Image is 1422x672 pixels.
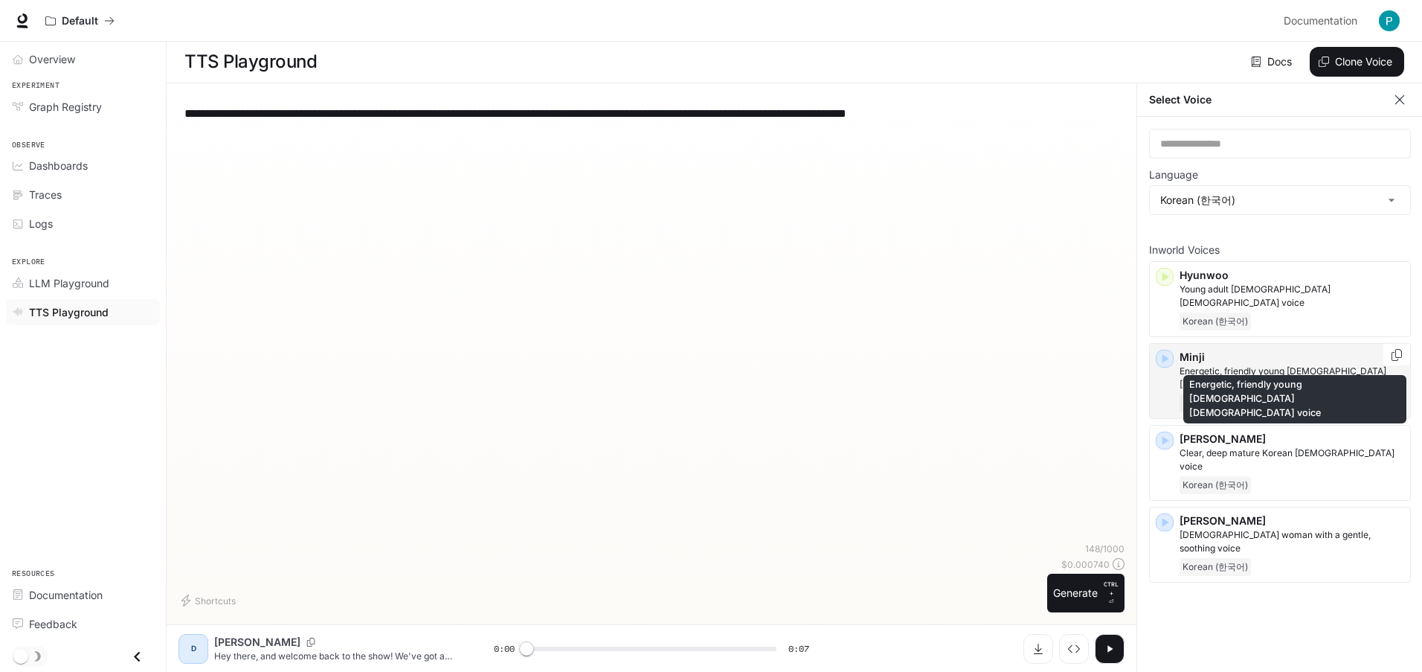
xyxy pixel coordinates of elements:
[300,638,321,647] button: Copy Voice ID
[6,211,160,237] a: Logs
[1180,476,1251,494] span: Korean (한국어)
[39,6,121,36] button: All workspaces
[1085,543,1125,555] p: 148 / 1000
[1149,170,1198,180] p: Language
[29,275,109,291] span: LLM Playground
[1284,12,1357,31] span: Documentation
[1180,365,1404,391] p: Energetic, friendly young Korean female voice
[1047,574,1125,612] button: GenerateCTRL +⏎
[1180,528,1404,555] p: Korean woman with a gentle, soothing voice
[62,15,98,28] p: Default
[494,641,515,656] span: 0:00
[29,304,109,320] span: TTS Playground
[1374,6,1404,36] button: User avatar
[6,299,160,325] a: TTS Playground
[6,46,160,72] a: Overview
[1150,186,1410,214] div: Korean (한국어)
[1023,634,1053,664] button: Download audio
[1379,10,1400,31] img: User avatar
[1180,283,1404,310] p: Young adult Korean male voice
[6,153,160,179] a: Dashboards
[178,589,242,612] button: Shortcuts
[214,650,458,662] p: Hey there, and welcome back to the show! We've got a fascinating episode lined up [DATE], includi...
[6,270,160,296] a: LLM Playground
[29,187,62,202] span: Traces
[29,158,88,173] span: Dashboards
[1180,447,1404,473] p: Clear, deep mature Korean male voice
[1180,513,1404,528] p: [PERSON_NAME]
[1061,558,1110,571] p: $ 0.000740
[1310,47,1404,77] button: Clone Voice
[181,637,205,661] div: D
[1389,349,1404,361] button: Copy Voice ID
[13,647,28,664] span: Dark mode toggle
[1180,394,1251,412] span: Korean (한국어)
[184,47,317,77] h1: TTS Playground
[1180,313,1251,330] span: Korean (한국어)
[1248,47,1298,77] a: Docs
[1104,580,1119,598] p: CTRL +
[29,616,77,632] span: Feedback
[788,641,809,656] span: 0:07
[6,182,160,208] a: Traces
[1180,558,1251,576] span: Korean (한국어)
[214,635,300,650] p: [PERSON_NAME]
[1183,375,1406,423] div: Energetic, friendly young [DEMOGRAPHIC_DATA] [DEMOGRAPHIC_DATA] voice
[1180,268,1404,283] p: Hyunwoo
[1180,350,1404,365] p: Minji
[29,216,53,231] span: Logs
[120,641,154,672] button: Close drawer
[1180,432,1404,447] p: [PERSON_NAME]
[29,99,102,115] span: Graph Registry
[29,587,103,603] span: Documentation
[1059,634,1089,664] button: Inspect
[1149,245,1411,255] p: Inworld Voices
[29,51,75,67] span: Overview
[6,94,160,120] a: Graph Registry
[6,582,160,608] a: Documentation
[1278,6,1368,36] a: Documentation
[6,611,160,637] a: Feedback
[1104,580,1119,607] p: ⏎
